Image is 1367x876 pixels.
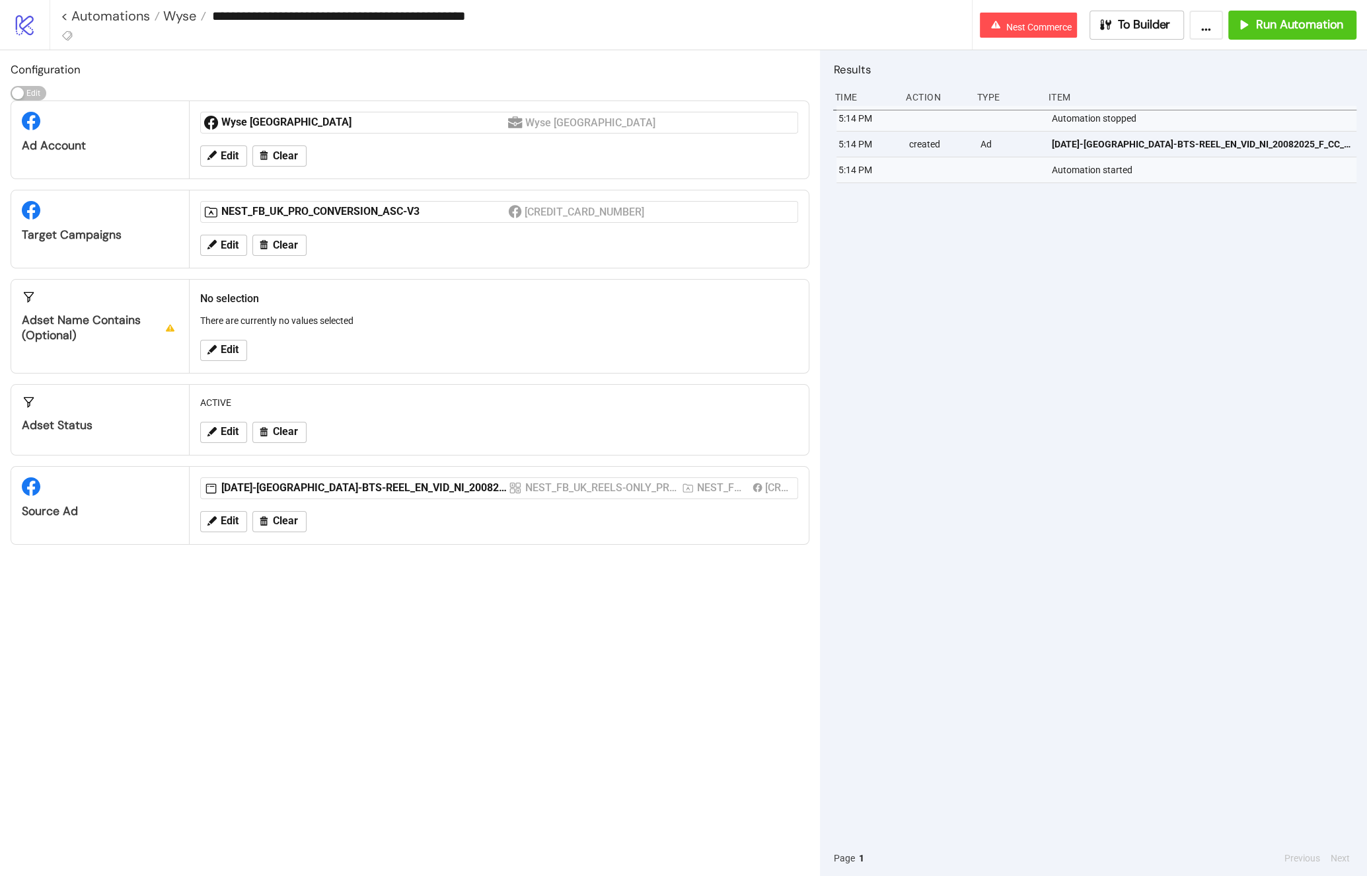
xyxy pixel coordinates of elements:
[221,115,508,130] div: Wyse [GEOGRAPHIC_DATA]
[273,150,298,162] span: Clear
[273,515,298,527] span: Clear
[22,227,178,243] div: Target Campaigns
[273,239,298,251] span: Clear
[221,515,239,527] span: Edit
[525,204,646,220] div: [CREDIT_CARD_NUMBER]
[833,85,895,110] div: Time
[160,7,196,24] span: Wyse
[221,150,239,162] span: Edit
[836,157,899,182] div: 5:14 PM
[11,61,809,78] h2: Configuration
[200,511,247,532] button: Edit
[221,426,239,438] span: Edit
[1050,106,1360,131] div: Automation stopped
[252,235,307,256] button: Clear
[221,204,508,219] div: NEST_FB_UK_PRO_CONVERSION_ASC-V3
[22,313,178,343] div: Adset Name contains (optional)
[221,239,239,251] span: Edit
[697,479,747,496] div: NEST_FB_UK_PRO_CONVERSION_REELS-ONLY
[976,85,1038,110] div: Type
[854,851,868,865] button: 1
[200,290,798,307] h2: No selection
[1051,132,1350,157] a: [DATE]-[GEOGRAPHIC_DATA]-BTS-REEL_EN_VID_NI_20082025_F_CC_SC8_USP11_LOFI
[1228,11,1356,40] button: Run Automation
[765,479,790,496] div: [CREDIT_CARD_NUMBER]
[1090,11,1185,40] button: To Builder
[1118,17,1171,32] span: To Builder
[252,145,307,167] button: Clear
[1189,11,1223,40] button: ...
[252,511,307,532] button: Clear
[22,504,178,519] div: Source Ad
[22,138,178,153] div: Ad Account
[195,390,803,415] div: ACTIVE
[252,422,307,443] button: Clear
[833,851,854,865] span: Page
[525,479,677,496] div: NEST_FB_UK_REELS-ONLY_PRO_CONVERSION_ALLPRODUCTS_PURCHASE_BROAD_ADVANTAGEPLUS_ALLP_F_25+_27062025
[905,85,967,110] div: Action
[200,313,798,328] p: There are currently no values selected
[1256,17,1343,32] span: Run Automation
[833,61,1356,78] h2: Results
[1051,137,1350,151] span: [DATE]-[GEOGRAPHIC_DATA]-BTS-REEL_EN_VID_NI_20082025_F_CC_SC8_USP11_LOFI
[1050,157,1360,182] div: Automation started
[273,426,298,438] span: Clear
[1280,851,1324,865] button: Previous
[221,481,508,495] div: [DATE]-[GEOGRAPHIC_DATA]-BTS-REEL_EN_VID_NI_20082025_F_CC_SC8_USP11_LOFI
[836,132,899,157] div: 5:14 PM
[200,340,247,361] button: Edit
[1047,85,1356,110] div: Item
[200,422,247,443] button: Edit
[525,114,657,131] div: Wyse [GEOGRAPHIC_DATA]
[908,132,970,157] div: created
[979,132,1041,157] div: Ad
[200,235,247,256] button: Edit
[836,106,899,131] div: 5:14 PM
[61,9,160,22] a: < Automations
[160,9,206,22] a: Wyse
[200,145,247,167] button: Edit
[221,344,239,356] span: Edit
[1006,22,1072,32] span: Nest Commerce
[22,418,178,433] div: Adset Status
[1327,851,1354,865] button: Next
